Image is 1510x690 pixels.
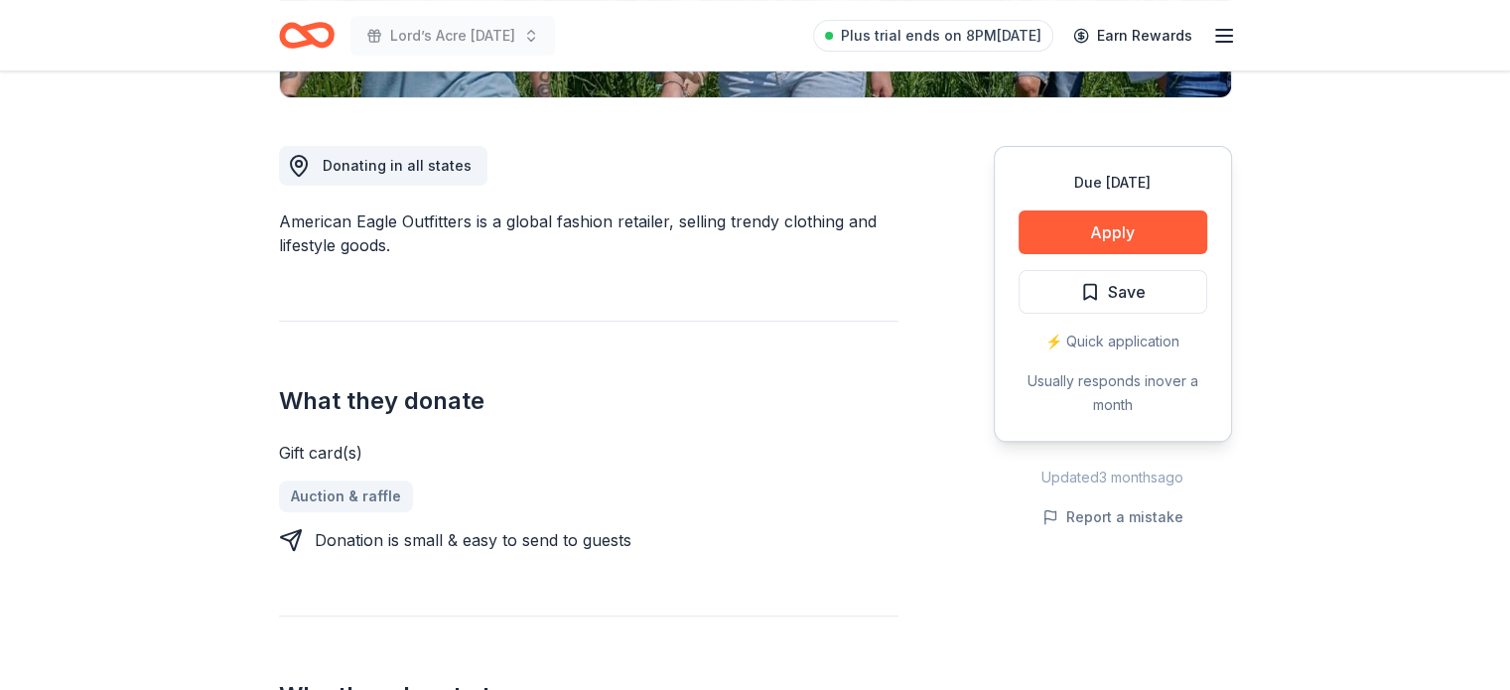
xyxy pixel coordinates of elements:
[1019,210,1207,254] button: Apply
[279,481,413,512] a: Auction & raffle
[279,209,898,257] div: American Eagle Outfitters is a global fashion retailer, selling trendy clothing and lifestyle goods.
[323,157,472,174] span: Donating in all states
[1108,279,1146,305] span: Save
[279,385,898,417] h2: What they donate
[1019,270,1207,314] button: Save
[994,466,1232,489] div: Updated 3 months ago
[390,24,515,48] span: Lord’s Acre [DATE]
[315,528,631,552] div: Donation is small & easy to send to guests
[279,12,335,59] a: Home
[1019,171,1207,195] div: Due [DATE]
[813,20,1053,52] a: Plus trial ends on 8PM[DATE]
[1042,505,1183,529] button: Report a mistake
[1019,330,1207,353] div: ⚡️ Quick application
[350,16,555,56] button: Lord’s Acre [DATE]
[279,441,898,465] div: Gift card(s)
[841,24,1041,48] span: Plus trial ends on 8PM[DATE]
[1019,369,1207,417] div: Usually responds in over a month
[1061,18,1204,54] a: Earn Rewards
